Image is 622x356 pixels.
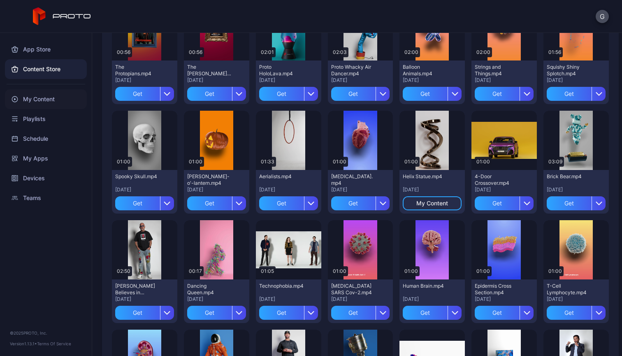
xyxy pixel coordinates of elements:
button: Get [259,306,318,320]
div: Get [547,306,592,320]
div: Dancing Queen.mp4 [187,283,232,296]
div: [DATE] [115,186,174,193]
div: Strings and Things.mp4 [475,64,520,77]
div: [DATE] [115,296,174,302]
button: Get [115,306,174,320]
button: Get [259,87,318,101]
div: [DATE] [403,296,462,302]
div: [DATE] [331,77,390,84]
div: [DATE] [403,77,462,84]
button: Get [187,306,246,320]
div: [DATE] [475,77,534,84]
button: Get [403,87,462,101]
a: Teams [5,188,87,208]
div: Jack-o'-lantern.mp4 [187,173,232,186]
a: My Content [5,89,87,109]
button: Get [475,196,534,210]
div: Get [115,87,160,101]
div: Human Heart.mp4 [331,173,376,186]
div: Get [259,306,304,320]
div: [DATE] [259,77,318,84]
button: Get [475,87,534,101]
div: Get [475,87,520,101]
div: [DATE] [475,296,534,302]
div: Proto HoloLava.mp4 [259,64,304,77]
button: Get [547,87,606,101]
div: Get [403,306,448,320]
div: Aerialists.mp4 [259,173,304,180]
div: Spooky Skull.mp4 [115,173,160,180]
div: Get [187,306,232,320]
div: Balloon Animals.mp4 [403,64,448,77]
span: Version 1.13.1 • [10,341,37,346]
div: Get [259,87,304,101]
div: [DATE] [547,77,606,84]
div: 4-Door Crossover.mp4 [475,173,520,186]
button: Get [547,196,606,210]
div: Covid-19 SARS Cov-2.mp4 [331,283,376,296]
div: [DATE] [187,296,246,302]
div: [DATE] [187,77,246,84]
button: Get [331,306,390,320]
div: Human Brain.mp4 [403,283,448,289]
button: Get [331,196,390,210]
div: Squishy Shiny Splotch.mp4 [547,64,592,77]
button: Get [187,196,246,210]
div: Get [187,196,232,210]
a: Schedule [5,129,87,149]
div: Helix Statue.mp4 [403,173,448,180]
div: [DATE] [547,296,606,302]
div: [DATE] [259,296,318,302]
div: © 2025 PROTO, Inc. [10,330,82,336]
div: Get [259,196,304,210]
div: [DATE] [115,77,174,84]
div: T-Cell Lymphocyte.mp4 [547,283,592,296]
a: Content Store [5,59,87,79]
div: Technophobia.mp4 [259,283,304,289]
button: Get [403,306,462,320]
a: Devices [5,168,87,188]
a: Terms Of Service [37,341,71,346]
div: [DATE] [331,186,390,193]
div: Get [331,196,376,210]
div: Get [475,196,520,210]
div: Get [331,87,376,101]
div: [DATE] [259,186,318,193]
button: Get [187,87,246,101]
button: Get [115,87,174,101]
a: My Apps [5,149,87,168]
button: My Content [403,196,462,210]
button: Get [475,306,534,320]
div: The Protopians.mp4 [115,64,160,77]
a: App Store [5,40,87,59]
div: Get [331,306,376,320]
div: [DATE] [331,296,390,302]
button: G [596,10,609,23]
button: Get [259,196,318,210]
div: [DATE] [187,186,246,193]
button: Get [547,306,606,320]
button: Get [331,87,390,101]
div: Get [403,87,448,101]
div: Get [547,196,592,210]
div: Get [187,87,232,101]
div: Get [547,87,592,101]
div: Get [115,196,160,210]
div: My Content [416,200,448,207]
a: Playlists [5,109,87,129]
div: Proto Whacky Air Dancer.mp4 [331,64,376,77]
div: Howie Mandel Believes in Proto.mp4 [115,283,160,296]
div: [DATE] [403,186,462,193]
div: Get [115,306,160,320]
div: Epidermis Cross Section.mp4 [475,283,520,296]
div: [DATE] [475,186,534,193]
div: [DATE] [547,186,606,193]
div: The Mona Lisa.mp4 [187,64,232,77]
div: Get [475,306,520,320]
